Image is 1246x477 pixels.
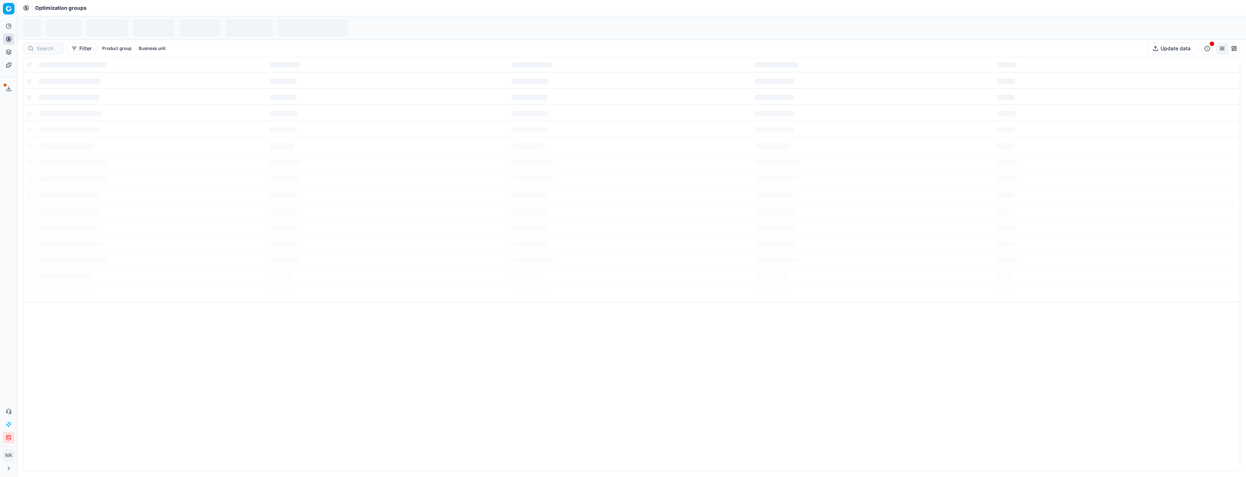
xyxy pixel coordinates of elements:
[35,4,87,12] nav: breadcrumb
[99,44,134,53] button: Product group
[136,44,168,53] button: Business unit
[67,43,96,54] button: Filter
[37,45,59,52] input: Search
[1148,43,1195,54] button: Update data
[35,4,87,12] span: Optimization groups
[3,449,14,461] button: NK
